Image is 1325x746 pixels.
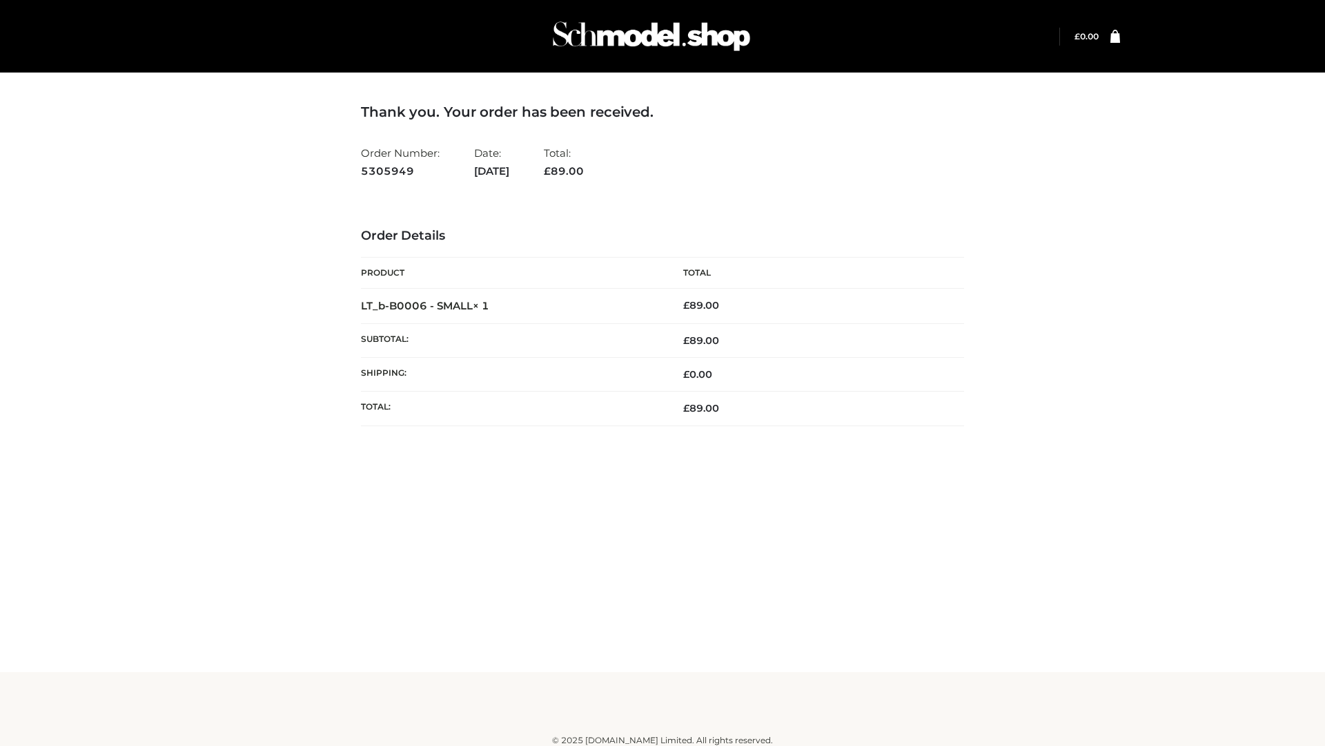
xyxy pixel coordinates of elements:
span: £ [683,368,689,381]
li: Date: [474,141,509,183]
th: Total: [361,392,662,425]
img: Schmodel Admin 964 [548,9,755,64]
span: £ [1074,31,1080,41]
strong: [DATE] [474,162,509,180]
strong: × 1 [473,299,489,312]
span: £ [683,334,689,347]
span: £ [683,299,689,312]
span: 89.00 [544,164,584,178]
th: Shipping: [361,358,662,392]
a: £0.00 [1074,31,1099,41]
li: Total: [544,141,584,183]
span: 89.00 [683,334,719,347]
span: £ [683,402,689,414]
bdi: 0.00 [1074,31,1099,41]
strong: LT_b-B0006 - SMALL [361,299,489,312]
li: Order Number: [361,141,440,183]
h3: Thank you. Your order has been received. [361,104,964,120]
th: Subtotal: [361,323,662,357]
bdi: 89.00 [683,299,719,312]
th: Total [662,258,964,289]
span: 89.00 [683,402,719,414]
bdi: 0.00 [683,368,712,381]
span: £ [544,164,551,178]
h3: Order Details [361,229,964,244]
th: Product [361,258,662,289]
strong: 5305949 [361,162,440,180]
